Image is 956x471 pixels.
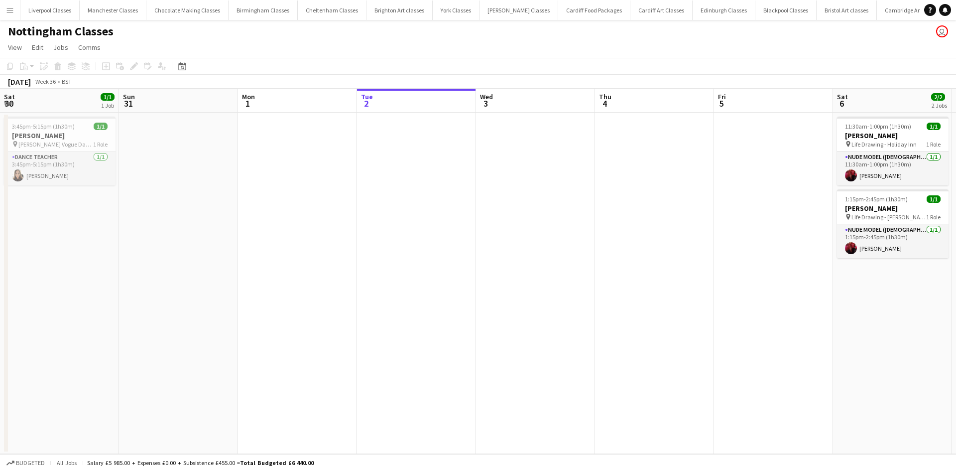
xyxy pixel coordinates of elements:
[366,0,433,20] button: Brighton Art classes
[837,117,949,185] app-job-card: 11:30am-1:00pm (1h30m)1/1[PERSON_NAME] Life Drawing - Holiday Inn1 RoleNude Model ([DEMOGRAPHIC_D...
[817,0,877,20] button: Bristol Art classes
[78,43,101,52] span: Comms
[4,152,116,185] app-card-role: Dance Teacher1/13:45pm-5:15pm (1h30m)[PERSON_NAME]
[717,98,726,109] span: 5
[33,78,58,85] span: Week 36
[845,123,911,130] span: 11:30am-1:00pm (1h30m)
[20,0,80,20] button: Liverpool Classes
[87,459,314,467] div: Salary £5 985.00 + Expenses £0.00 + Subsistence £455.00 =
[599,92,611,101] span: Thu
[93,141,108,148] span: 1 Role
[718,92,726,101] span: Fri
[478,98,493,109] span: 3
[4,92,15,101] span: Sat
[837,131,949,140] h3: [PERSON_NAME]
[845,195,908,203] span: 1:15pm-2:45pm (1h30m)
[80,0,146,20] button: Manchester Classes
[123,92,135,101] span: Sun
[101,102,114,109] div: 1 Job
[597,98,611,109] span: 4
[926,213,941,221] span: 1 Role
[927,123,941,130] span: 1/1
[121,98,135,109] span: 31
[8,24,114,39] h1: Nottingham Classes
[12,123,75,130] span: 3:45pm-5:15pm (1h30m)
[359,98,373,109] span: 2
[8,77,31,87] div: [DATE]
[74,41,105,54] a: Comms
[837,189,949,258] app-job-card: 1:15pm-2:45pm (1h30m)1/1[PERSON_NAME] Life Drawing - [PERSON_NAME]1 RoleNude Model ([DEMOGRAPHIC_...
[927,195,941,203] span: 1/1
[62,78,72,85] div: BST
[755,0,817,20] button: Blackpool Classes
[558,0,630,20] button: Cardiff Food Packages
[837,224,949,258] app-card-role: Nude Model ([DEMOGRAPHIC_DATA])1/11:15pm-2:45pm (1h30m)[PERSON_NAME]
[479,0,558,20] button: [PERSON_NAME] Classes
[4,41,26,54] a: View
[16,460,45,467] span: Budgeted
[837,92,848,101] span: Sat
[18,141,93,148] span: [PERSON_NAME] Vogue Dance Class - Formula
[55,459,79,467] span: All jobs
[8,43,22,52] span: View
[298,0,366,20] button: Cheltenham Classes
[851,213,926,221] span: Life Drawing - [PERSON_NAME]
[837,204,949,213] h3: [PERSON_NAME]
[4,131,116,140] h3: [PERSON_NAME]
[101,93,115,101] span: 1/1
[877,0,950,20] button: Cambridge Art Classes
[837,152,949,185] app-card-role: Nude Model ([DEMOGRAPHIC_DATA])1/111:30am-1:00pm (1h30m)[PERSON_NAME]
[433,0,479,20] button: York Classes
[630,0,693,20] button: Cardiff Art Classes
[229,0,298,20] button: Birmingham Classes
[936,25,948,37] app-user-avatar: VOSH Limited
[53,43,68,52] span: Jobs
[94,123,108,130] span: 1/1
[693,0,755,20] button: Edinburgh Classes
[242,92,255,101] span: Mon
[4,117,116,185] app-job-card: 3:45pm-5:15pm (1h30m)1/1[PERSON_NAME] [PERSON_NAME] Vogue Dance Class - Formula1 RoleDance Teache...
[931,93,945,101] span: 2/2
[851,141,917,148] span: Life Drawing - Holiday Inn
[926,141,941,148] span: 1 Role
[480,92,493,101] span: Wed
[146,0,229,20] button: Chocolate Making Classes
[932,102,947,109] div: 2 Jobs
[836,98,848,109] span: 6
[28,41,47,54] a: Edit
[49,41,72,54] a: Jobs
[2,98,15,109] span: 30
[240,98,255,109] span: 1
[240,459,314,467] span: Total Budgeted £6 440.00
[5,458,46,469] button: Budgeted
[32,43,43,52] span: Edit
[361,92,373,101] span: Tue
